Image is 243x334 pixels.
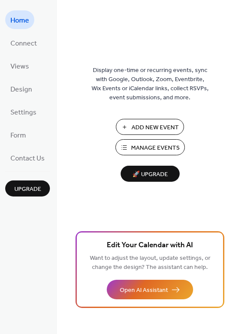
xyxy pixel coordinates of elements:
[5,180,50,196] button: Upgrade
[10,60,29,73] span: Views
[116,119,184,135] button: Add New Event
[10,152,45,165] span: Contact Us
[120,286,168,295] span: Open AI Assistant
[92,66,209,102] span: Display one-time or recurring events, sync with Google, Outlook, Zoom, Eventbrite, Wix Events or ...
[5,33,42,52] a: Connect
[126,169,174,180] span: 🚀 Upgrade
[131,144,180,153] span: Manage Events
[5,125,31,144] a: Form
[121,166,180,182] button: 🚀 Upgrade
[5,102,42,121] a: Settings
[14,185,41,194] span: Upgrade
[10,129,26,142] span: Form
[5,148,50,167] a: Contact Us
[10,83,32,96] span: Design
[115,139,185,155] button: Manage Events
[90,252,210,273] span: Want to adjust the layout, update settings, or change the design? The assistant can help.
[5,79,37,98] a: Design
[10,37,37,50] span: Connect
[5,56,34,75] a: Views
[10,14,29,27] span: Home
[107,239,193,252] span: Edit Your Calendar with AI
[131,123,179,132] span: Add New Event
[107,280,193,299] button: Open AI Assistant
[5,10,34,29] a: Home
[10,106,36,119] span: Settings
